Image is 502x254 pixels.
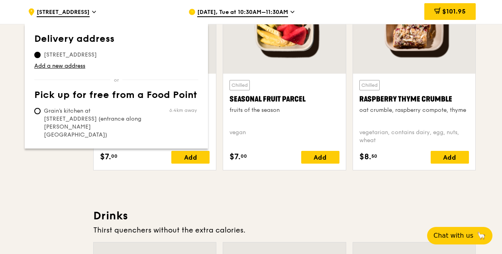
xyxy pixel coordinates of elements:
span: $8. [359,151,371,163]
h3: Drinks [93,209,476,223]
div: Chilled [229,80,250,90]
span: [STREET_ADDRESS] [34,51,106,59]
div: Chilled [359,80,380,90]
span: 50 [371,153,377,159]
div: Add [171,151,210,164]
button: Chat with us🦙 [427,227,492,244]
div: vegan [229,129,339,145]
input: [STREET_ADDRESS] [34,52,41,58]
span: 6.4km away [169,107,197,113]
div: vegetarian, contains dairy, egg, nuts, wheat [359,129,469,145]
div: Add [301,151,339,164]
th: Delivery address [34,33,198,48]
span: 00 [111,153,118,159]
span: 00 [241,153,247,159]
span: $7. [100,151,111,163]
div: Raspberry Thyme Crumble [359,94,469,105]
th: Pick up for free from a Food Point [34,90,198,104]
span: $7. [229,151,241,163]
span: $101.95 [442,8,466,15]
div: oat crumble, raspberry compote, thyme [359,106,469,114]
div: Thirst quenchers without the extra calories. [93,225,476,236]
div: fruits of the season [229,106,339,114]
input: Grain's kitchen at [STREET_ADDRESS] (entrance along [PERSON_NAME][GEOGRAPHIC_DATA])6.4km away [34,108,41,114]
span: Grain's kitchen at [STREET_ADDRESS] (entrance along [PERSON_NAME][GEOGRAPHIC_DATA]) [34,107,153,139]
div: Seasonal Fruit Parcel [229,94,339,105]
span: Chat with us [433,231,473,240]
span: [DATE], Tue at 10:30AM–11:30AM [197,8,288,17]
span: [STREET_ADDRESS] [37,8,90,17]
div: Add [431,151,469,164]
a: Add a new address [34,62,198,70]
span: 🦙 [477,231,486,240]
